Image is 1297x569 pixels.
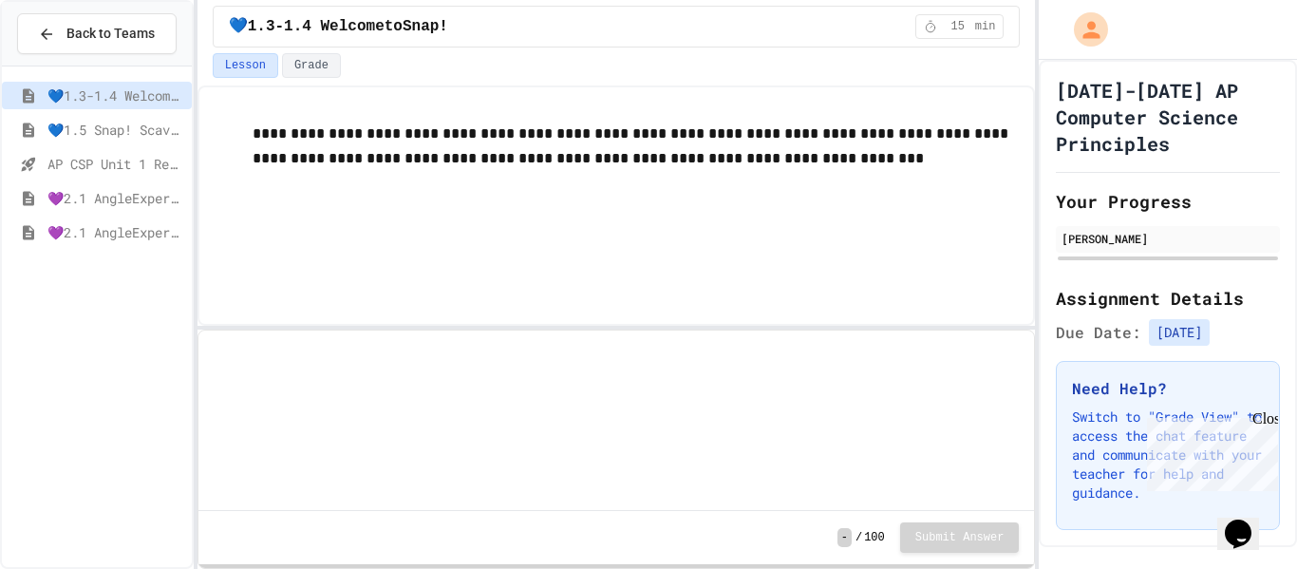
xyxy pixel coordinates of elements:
span: - [837,528,852,547]
span: 💙1.5 Snap! ScavengerHunt [47,120,184,140]
h2: Assignment Details [1056,285,1280,312]
h2: Your Progress [1056,188,1280,215]
div: [PERSON_NAME] [1062,230,1274,247]
span: AP CSP Unit 1 Review [47,154,184,174]
h3: Need Help? [1072,377,1264,400]
button: Submit Answer [900,522,1020,553]
div: My Account [1054,8,1113,51]
iframe: chat widget [1217,493,1278,550]
p: Switch to "Grade View" to access the chat feature and communicate with your teacher for help and ... [1072,408,1264,503]
span: 💜2.1 AngleExperiments2 [47,222,184,242]
span: 💜2.1 AngleExperiments1 [47,188,184,208]
span: Due Date: [1056,321,1141,344]
span: 💙1.3-1.4 WelcometoSnap! [47,85,184,105]
iframe: Snap! Programming Environment [198,331,1035,511]
div: Chat with us now!Close [8,8,131,121]
span: 💙1.3-1.4 WelcometoSnap! [229,15,448,38]
h1: [DATE]-[DATE] AP Computer Science Principles [1056,77,1280,157]
span: min [975,19,996,34]
span: [DATE] [1149,319,1210,346]
span: 15 [943,19,973,34]
button: Grade [282,53,341,78]
span: Submit Answer [915,530,1005,545]
button: Back to Teams [17,13,177,54]
button: Lesson [213,53,278,78]
span: Back to Teams [66,24,155,44]
iframe: chat widget [1139,410,1278,491]
span: 100 [864,530,885,545]
span: / [855,530,862,545]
